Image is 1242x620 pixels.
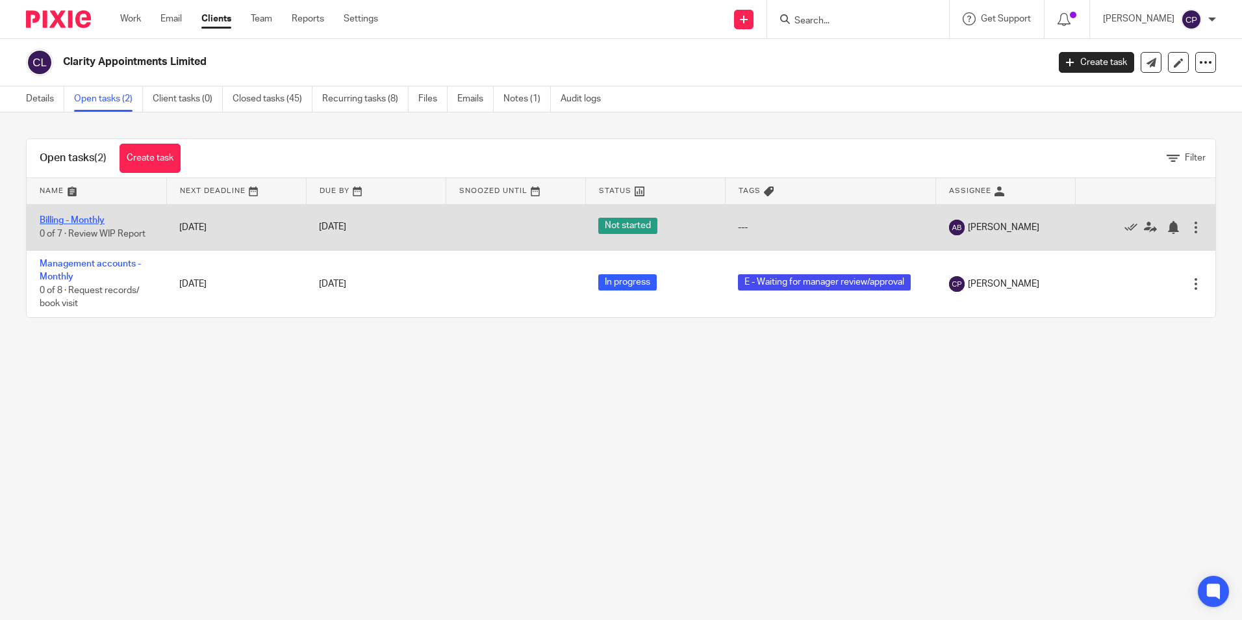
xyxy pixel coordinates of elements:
[40,216,105,225] a: Billing - Monthly
[598,218,657,234] span: Not started
[981,14,1031,23] span: Get Support
[738,274,911,291] span: E - Waiting for manager review/approval
[40,286,140,309] span: 0 of 8 · Request records/ book visit
[1103,12,1174,25] p: [PERSON_NAME]
[561,86,611,112] a: Audit logs
[120,144,181,173] a: Create task
[26,10,91,28] img: Pixie
[160,12,182,25] a: Email
[598,274,657,291] span: In progress
[40,151,107,165] h1: Open tasks
[40,229,146,239] span: 0 of 7 · Review WIP Report
[153,86,223,112] a: Client tasks (0)
[968,278,1039,291] span: [PERSON_NAME]
[63,55,844,69] h2: Clarity Appointments Limited
[1185,153,1206,162] span: Filter
[94,153,107,163] span: (2)
[1059,52,1134,73] a: Create task
[968,221,1039,234] span: [PERSON_NAME]
[322,86,409,112] a: Recurring tasks (8)
[503,86,551,112] a: Notes (1)
[949,220,965,235] img: svg%3E
[233,86,312,112] a: Closed tasks (45)
[319,223,346,232] span: [DATE]
[599,187,631,194] span: Status
[344,12,378,25] a: Settings
[418,86,448,112] a: Files
[739,187,761,194] span: Tags
[26,86,64,112] a: Details
[1124,221,1144,234] a: Mark as done
[738,221,923,234] div: ---
[120,12,141,25] a: Work
[457,86,494,112] a: Emails
[40,259,141,281] a: Management accounts - Monthly
[166,204,306,250] td: [DATE]
[26,49,53,76] img: svg%3E
[166,250,306,316] td: [DATE]
[459,187,527,194] span: Snoozed Until
[319,279,346,289] span: [DATE]
[292,12,324,25] a: Reports
[251,12,272,25] a: Team
[793,16,910,27] input: Search
[201,12,231,25] a: Clients
[74,86,143,112] a: Open tasks (2)
[1181,9,1202,30] img: svg%3E
[949,276,965,292] img: svg%3E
